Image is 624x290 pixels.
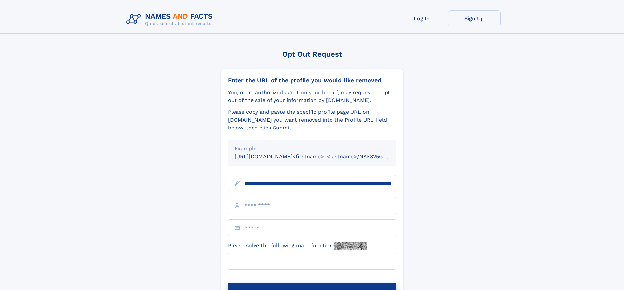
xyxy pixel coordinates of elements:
[235,145,390,153] div: Example:
[235,153,409,160] small: [URL][DOMAIN_NAME]<firstname>_<lastname>/NAF325G-xxxxxxxx
[448,10,501,26] a: Sign Up
[221,50,403,58] div: Opt Out Request
[396,10,448,26] a: Log In
[228,89,396,104] div: You, or an authorized agent on your behalf, may request to opt-out of the sale of your informatio...
[228,242,367,250] label: Please solve the following math function:
[228,77,396,84] div: Enter the URL of the profile you would like removed
[124,10,218,28] img: Logo Names and Facts
[228,108,396,132] div: Please copy and paste the specific profile page URL on [DOMAIN_NAME] you want removed into the Pr...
